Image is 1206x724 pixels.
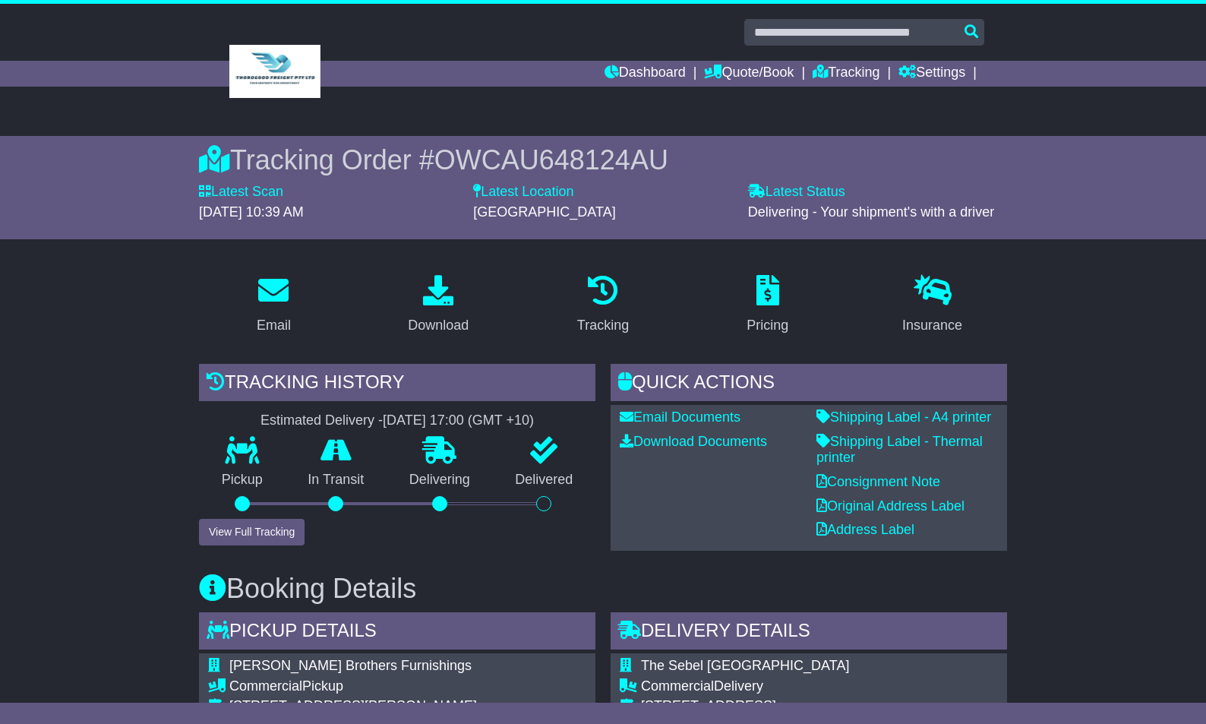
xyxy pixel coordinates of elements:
[816,434,983,466] a: Shipping Label - Thermal printer
[611,612,1007,653] div: Delivery Details
[641,678,714,694] span: Commercial
[816,498,964,514] a: Original Address Label
[611,364,1007,405] div: Quick Actions
[605,61,686,87] a: Dashboard
[257,315,291,336] div: Email
[387,472,493,488] p: Delivering
[229,658,472,673] span: [PERSON_NAME] Brothers Furnishings
[199,612,595,653] div: Pickup Details
[813,61,879,87] a: Tracking
[247,270,301,341] a: Email
[816,409,991,425] a: Shipping Label - A4 printer
[199,364,595,405] div: Tracking history
[199,574,1007,604] h3: Booking Details
[408,315,469,336] div: Download
[748,184,845,201] label: Latest Status
[229,678,522,695] div: Pickup
[747,315,788,336] div: Pricing
[493,472,596,488] p: Delivered
[737,270,798,341] a: Pricing
[199,204,304,220] span: [DATE] 10:39 AM
[473,184,573,201] label: Latest Location
[286,472,387,488] p: In Transit
[898,61,965,87] a: Settings
[199,184,283,201] label: Latest Scan
[199,144,1007,176] div: Tracking Order #
[229,678,302,694] span: Commercial
[816,522,914,537] a: Address Label
[199,413,595,429] div: Estimated Delivery -
[902,315,962,336] div: Insurance
[816,474,940,489] a: Consignment Note
[748,204,995,220] span: Delivering - Your shipment's with a driver
[567,270,639,341] a: Tracking
[641,698,933,715] div: [STREET_ADDRESS]
[577,315,629,336] div: Tracking
[434,144,668,175] span: OWCAU648124AU
[229,698,522,715] div: [STREET_ADDRESS][PERSON_NAME]
[398,270,478,341] a: Download
[383,413,534,429] div: [DATE] 17:00 (GMT +10)
[892,270,972,341] a: Insurance
[199,519,305,545] button: View Full Tracking
[199,472,286,488] p: Pickup
[704,61,794,87] a: Quote/Book
[473,204,615,220] span: [GEOGRAPHIC_DATA]
[641,658,849,673] span: The Sebel [GEOGRAPHIC_DATA]
[620,434,767,449] a: Download Documents
[641,678,933,695] div: Delivery
[620,409,740,425] a: Email Documents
